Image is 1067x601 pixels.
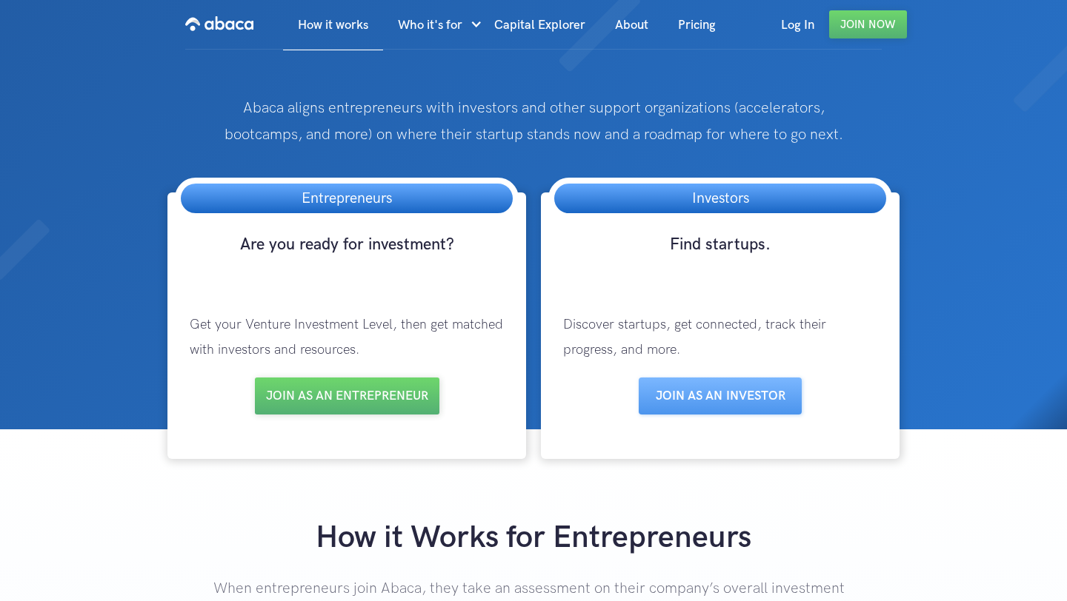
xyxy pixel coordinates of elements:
[175,298,519,377] p: Get your Venture Investment Level, then get matched with investors and resources.
[175,234,519,283] h3: Are you ready for investment?
[829,10,907,38] a: Join Now
[548,234,892,283] h3: Find startups.
[316,519,751,557] strong: How it Works for Entrepreneurs
[255,377,439,414] a: Join as an entrepreneur
[185,12,253,36] img: Abaca logo
[213,95,854,148] p: Abaca aligns entrepreneurs with investors and other support organizations (accelerators, bootcamp...
[287,184,407,213] h3: Entrepreneurs
[677,184,764,213] h3: Investors
[639,377,802,414] a: Join as aN INVESTOR
[548,298,892,377] p: Discover startups, get connected, track their progress, and more.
